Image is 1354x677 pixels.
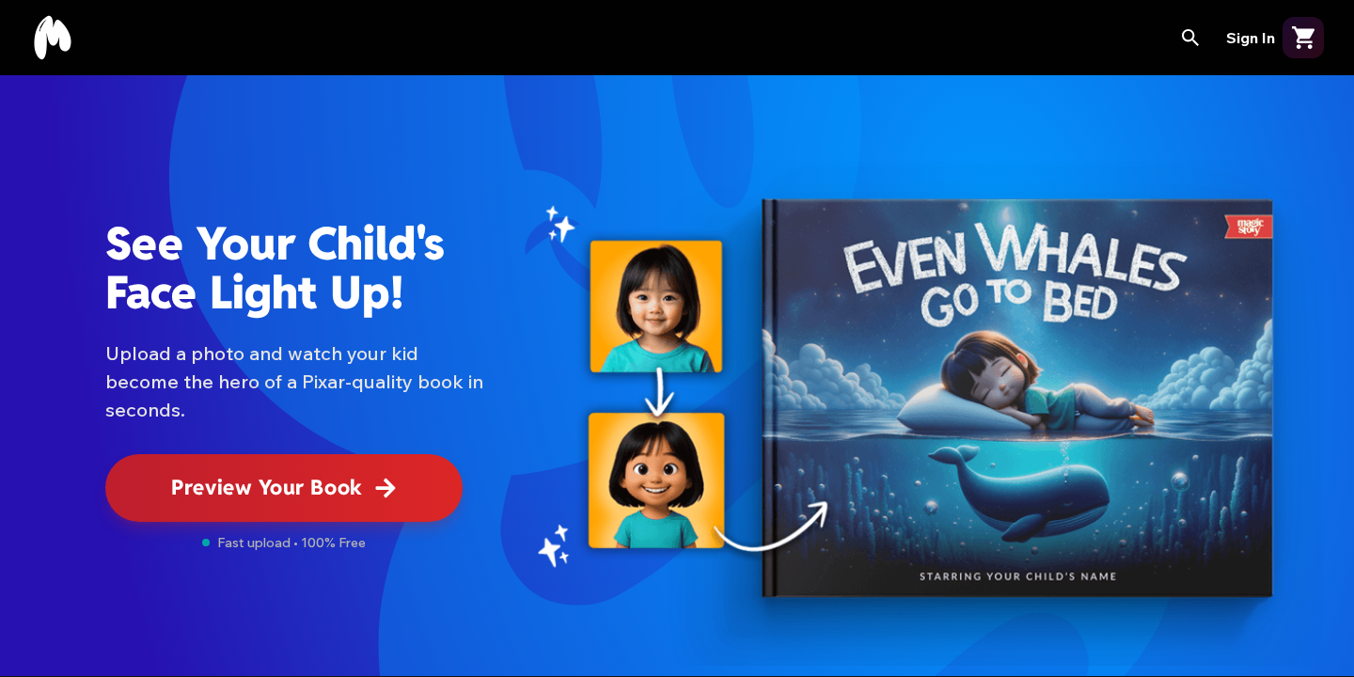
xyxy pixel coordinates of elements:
[105,268,489,317] span: Face Light Up!
[171,472,362,503] span: Preview Your Book
[1283,17,1324,58] button: Open cart
[105,454,463,522] button: Get free avatar - Upload a photo to create a custom avatar for your child
[1226,26,1275,49] button: Sign In
[105,339,489,454] p: Upload a photo and watch your kid become the hero of a Pixar-quality book in seconds.
[105,533,463,552] p: Fast upload • 100% Free
[105,219,489,268] span: See Your Child's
